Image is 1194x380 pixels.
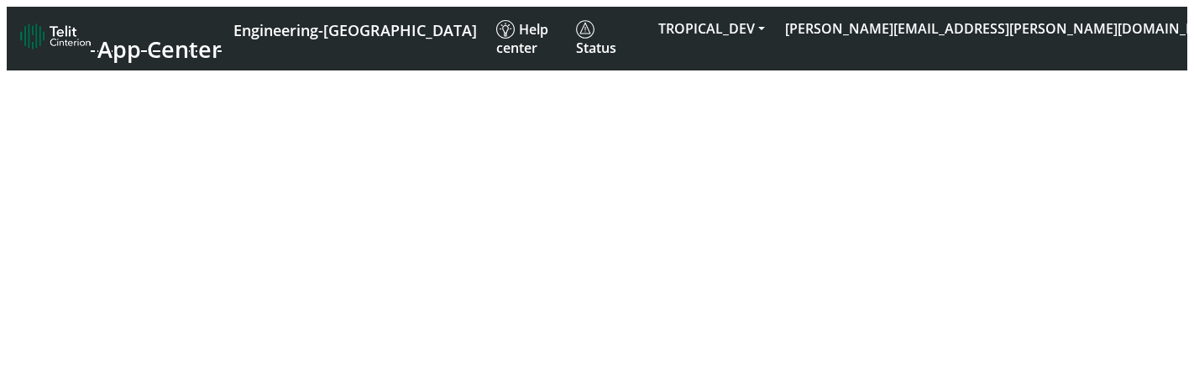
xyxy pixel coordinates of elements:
img: logo-telit-cinterion-gw-new.png [20,23,91,49]
span: Status [576,20,616,57]
span: Engineering-[GEOGRAPHIC_DATA] [233,20,477,40]
img: knowledge.svg [496,20,515,39]
a: Help center [490,13,569,64]
a: Your current platform instance [233,13,476,44]
span: App Center [97,34,222,65]
a: Status [569,13,648,64]
a: App Center [20,18,219,59]
span: Help center [496,20,548,57]
button: TROPICAL_DEV [648,13,775,44]
img: status.svg [576,20,594,39]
